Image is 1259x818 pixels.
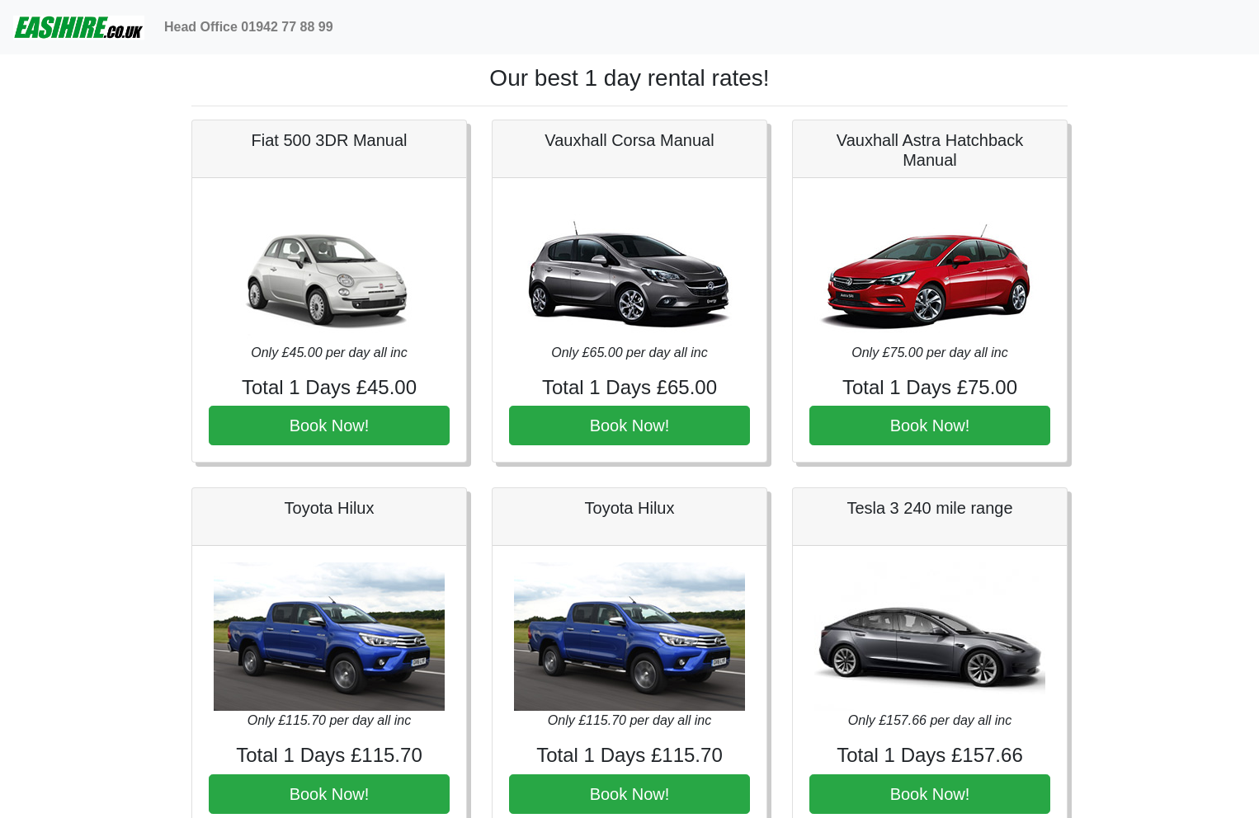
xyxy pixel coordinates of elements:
h5: Vauxhall Corsa Manual [509,130,750,150]
img: Fiat 500 3DR Manual [214,195,445,343]
h4: Total 1 Days £45.00 [209,376,450,400]
h4: Total 1 Days £115.70 [209,744,450,768]
h5: Fiat 500 3DR Manual [209,130,450,150]
a: Head Office 01942 77 88 99 [158,11,340,44]
img: Vauxhall Astra Hatchback Manual [814,195,1045,343]
h4: Total 1 Days £75.00 [809,376,1050,400]
img: Vauxhall Corsa Manual [514,195,745,343]
i: Only £115.70 per day all inc [548,713,711,727]
i: Only £75.00 per day all inc [851,346,1007,360]
img: Toyota Hilux [214,562,445,711]
i: Only £65.00 per day all inc [551,346,707,360]
h5: Toyota Hilux [509,498,750,518]
i: Only £157.66 per day all inc [848,713,1011,727]
i: Only £45.00 per day all inc [251,346,407,360]
img: easihire_logo_small.png [13,11,144,44]
h5: Tesla 3 240 mile range [809,498,1050,518]
h5: Toyota Hilux [209,498,450,518]
button: Book Now! [509,406,750,445]
h4: Total 1 Days £65.00 [509,376,750,400]
button: Book Now! [209,406,450,445]
i: Only £115.70 per day all inc [248,713,411,727]
button: Book Now! [509,774,750,814]
h5: Vauxhall Astra Hatchback Manual [809,130,1050,170]
img: Tesla 3 240 mile range [814,562,1045,711]
h1: Our best 1 day rental rates! [191,64,1068,92]
button: Book Now! [809,406,1050,445]
button: Book Now! [209,774,450,814]
b: Head Office 01942 77 88 99 [164,20,333,34]
button: Book Now! [809,774,1050,814]
img: Toyota Hilux [514,562,745,711]
h4: Total 1 Days £157.66 [809,744,1050,768]
h4: Total 1 Days £115.70 [509,744,750,768]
